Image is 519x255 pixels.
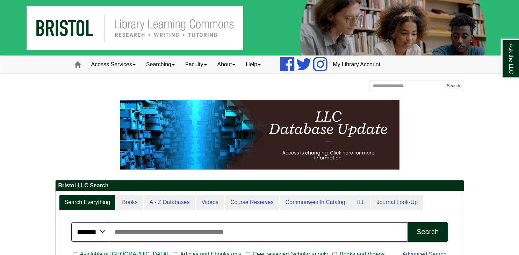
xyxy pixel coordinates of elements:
[144,195,195,210] a: A - Z Databases
[59,195,116,210] a: Search Everything
[56,180,464,191] h2: Bristol LLC Search
[141,56,180,73] a: Searching
[120,100,399,170] img: HTML tutorial
[351,195,370,210] a: ILL
[371,195,423,210] a: Journal Look-Up
[280,195,351,210] a: Commonwealth Catalog
[417,228,439,236] div: Search
[116,195,143,210] a: Books
[443,81,464,91] button: Search
[408,222,448,242] button: Search
[86,56,141,73] a: Access Services
[196,195,224,210] a: Videos
[240,56,266,73] a: Help
[327,56,385,73] a: My Library Account
[212,56,241,73] a: About
[225,195,279,210] a: Course Reserves
[180,56,212,73] a: Faculty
